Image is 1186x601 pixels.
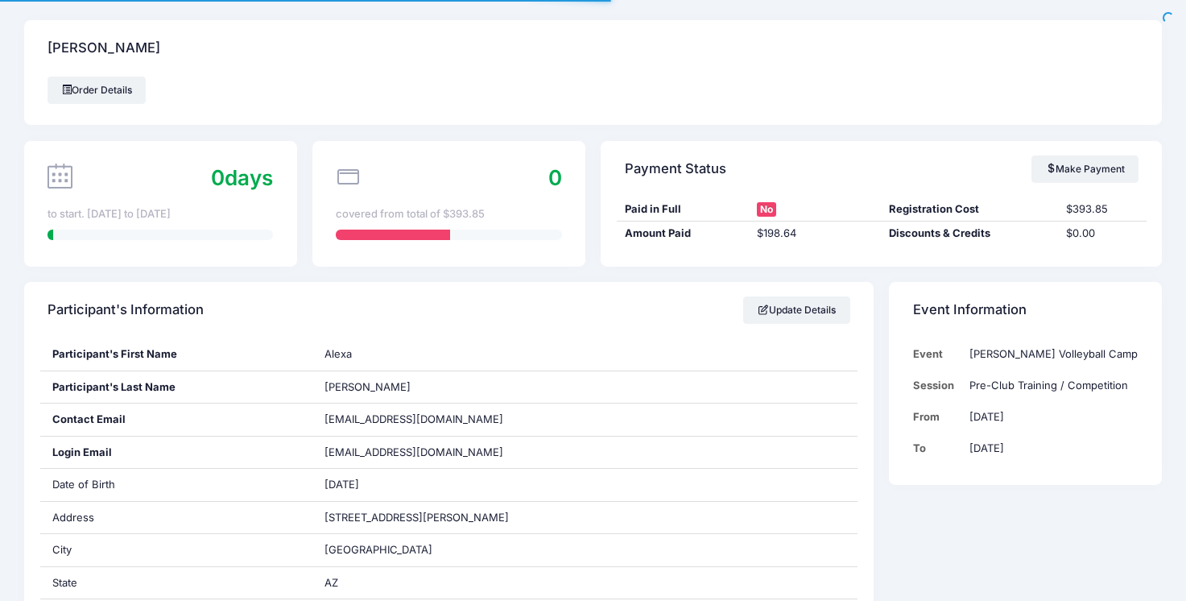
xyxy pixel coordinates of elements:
td: Event [913,338,962,370]
div: Discounts & Credits [882,226,1058,242]
td: [DATE] [962,433,1138,464]
td: Session [913,370,962,401]
div: covered from total of $393.85 [336,206,561,222]
a: Update Details [743,296,850,324]
div: Registration Cost [882,201,1058,218]
span: [EMAIL_ADDRESS][DOMAIN_NAME] [324,445,526,461]
span: 0 [211,165,225,190]
div: Amount Paid [617,226,749,242]
div: Participant's First Name [40,338,313,371]
div: Participant's Last Name [40,371,313,404]
span: [GEOGRAPHIC_DATA] [324,543,432,556]
span: [DATE] [324,478,359,491]
span: [PERSON_NAME] [324,380,411,393]
div: Address [40,502,313,534]
div: Login Email [40,437,313,469]
div: Date of Birth [40,469,313,501]
td: To [913,433,962,464]
div: Paid in Full [617,201,749,218]
td: [PERSON_NAME] Volleyball Camp [962,338,1138,370]
span: [EMAIL_ADDRESS][DOMAIN_NAME] [324,412,503,425]
div: $393.85 [1058,201,1147,218]
span: AZ [324,576,338,589]
span: Alexa [324,347,352,360]
div: City [40,534,313,566]
h4: Payment Status [625,146,726,192]
span: [STREET_ADDRESS][PERSON_NAME] [324,511,509,524]
div: to start. [DATE] to [DATE] [48,206,273,222]
div: State [40,567,313,599]
a: Order Details [48,77,146,104]
div: $0.00 [1058,226,1147,242]
span: 0 [548,165,562,190]
span: No [757,202,776,217]
h4: [PERSON_NAME] [48,26,160,72]
div: Contact Email [40,404,313,436]
div: $198.64 [749,226,881,242]
h4: Participant's Information [48,288,204,334]
a: Make Payment [1031,155,1138,183]
td: From [913,401,962,433]
div: days [211,162,273,193]
td: Pre-Club Training / Competition [962,370,1138,401]
td: [DATE] [962,401,1138,433]
h4: Event Information [913,288,1027,334]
